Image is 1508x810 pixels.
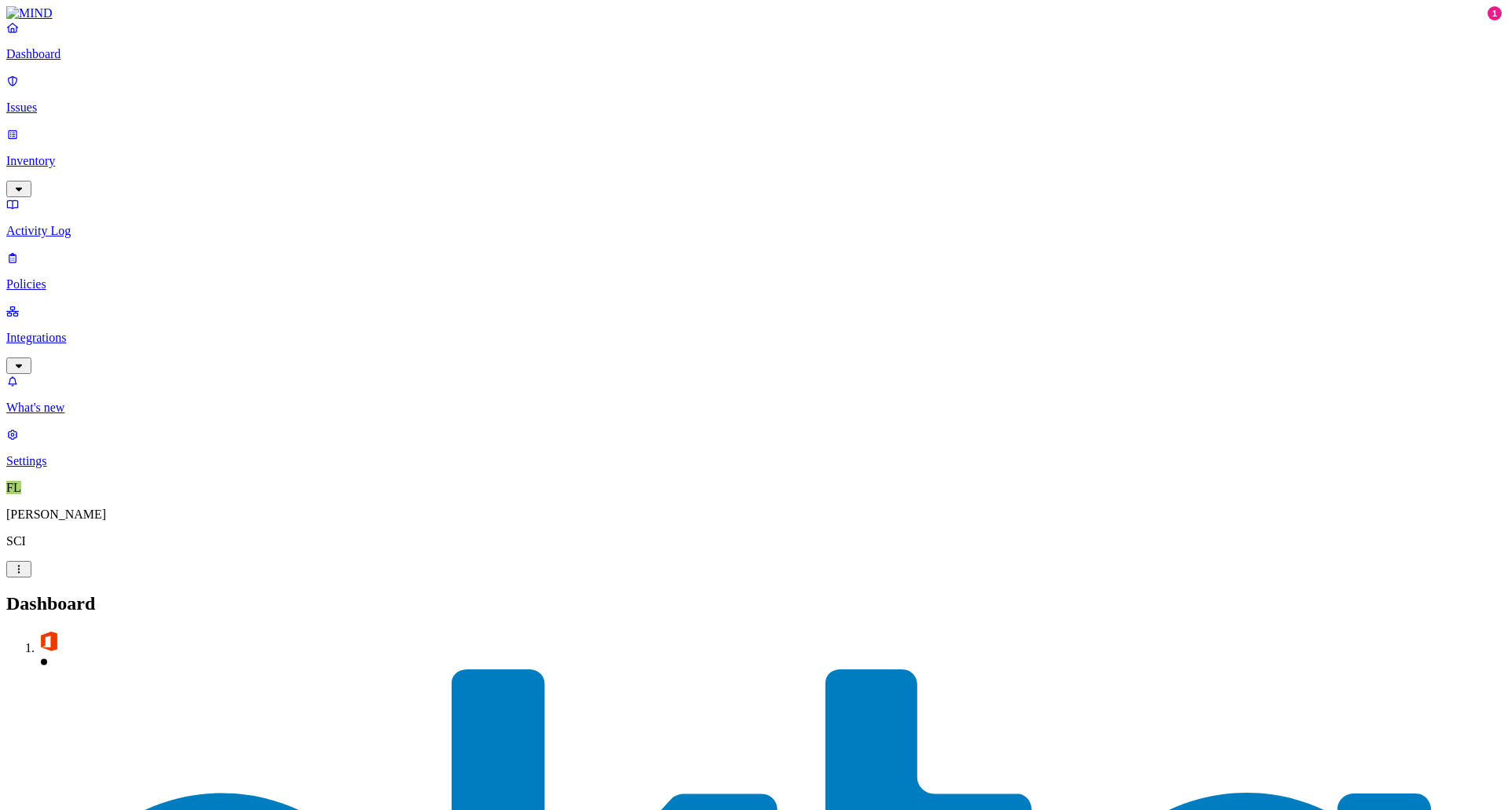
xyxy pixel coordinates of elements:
a: MIND [6,6,1502,20]
span: FL [6,481,21,494]
a: Dashboard [6,20,1502,61]
p: Integrations [6,331,1502,345]
h2: Dashboard [6,593,1502,614]
p: [PERSON_NAME] [6,508,1502,522]
p: Inventory [6,154,1502,168]
div: 1 [1488,6,1502,20]
a: Integrations [6,304,1502,372]
p: Issues [6,101,1502,115]
a: Activity Log [6,197,1502,238]
img: svg%3e [38,630,60,652]
p: SCI [6,534,1502,548]
a: What's new [6,374,1502,415]
p: Dashboard [6,47,1502,61]
p: Settings [6,454,1502,468]
a: Issues [6,74,1502,115]
a: Inventory [6,127,1502,195]
img: MIND [6,6,53,20]
a: Policies [6,251,1502,291]
a: Settings [6,427,1502,468]
p: Policies [6,277,1502,291]
p: What's new [6,401,1502,415]
p: Activity Log [6,224,1502,238]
